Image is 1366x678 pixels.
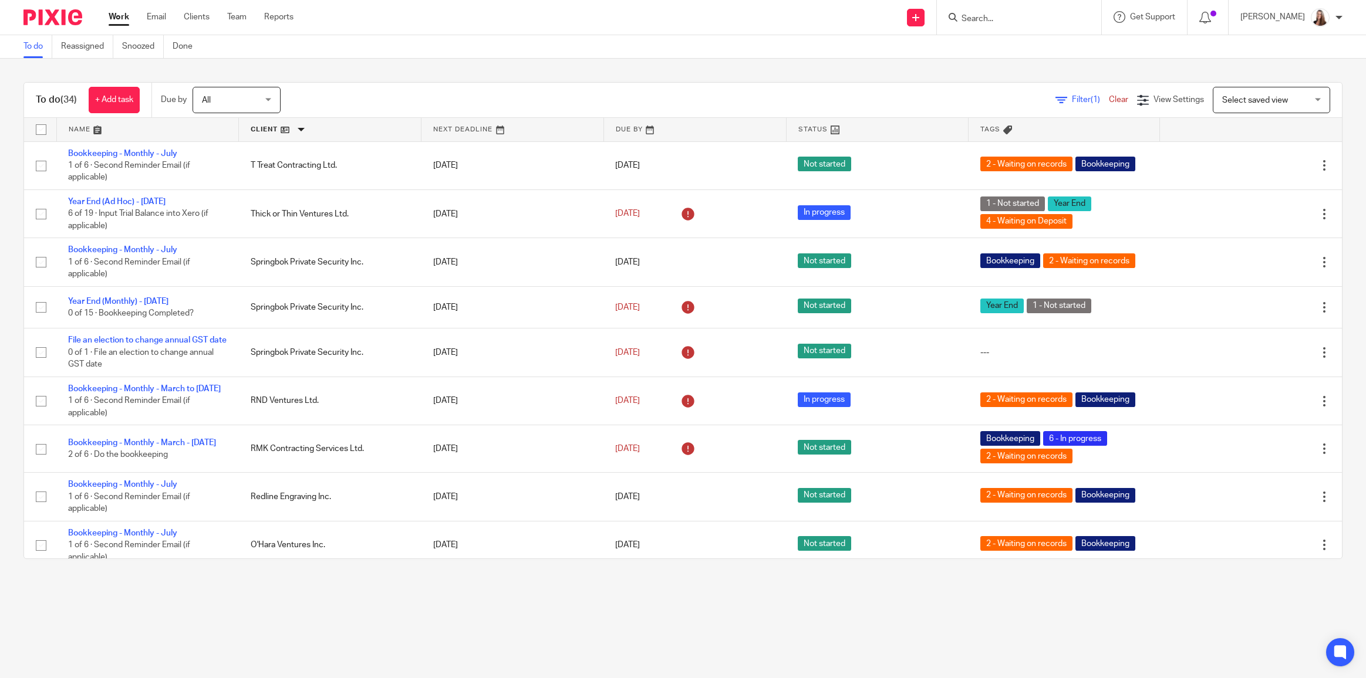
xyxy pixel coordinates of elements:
a: Bookkeeping - Monthly - March - [DATE] [68,439,216,447]
td: Springbok Private Security Inc. [239,286,421,328]
a: Year End (Ad Hoc) - [DATE] [68,198,166,206]
span: 1 - Not started [980,196,1045,211]
span: 1 - Not started [1027,299,1091,313]
span: 6 - In progress [1043,431,1107,446]
span: In progress [798,205,851,220]
a: Bookkeeping - Monthly - July [68,529,177,537]
span: 2 - Waiting on records [980,157,1072,171]
span: Get Support [1130,13,1175,21]
span: Year End [1048,196,1091,211]
span: [DATE] [615,210,640,218]
span: 2 - Waiting on records [1043,253,1135,268]
span: Bookkeeping [1075,488,1135,503]
span: 1 of 6 · Second Reminder Email (if applicable) [68,493,190,513]
span: 1 of 6 · Second Reminder Email (if applicable) [68,396,190,417]
td: [DATE] [421,238,604,286]
p: Due by [161,94,187,106]
a: Bookkeeping - Monthly - July [68,150,177,158]
span: Not started [798,536,851,551]
span: 2 - Waiting on records [980,536,1072,551]
span: 0 of 15 · Bookkeeping Completed? [68,309,194,317]
a: + Add task [89,87,140,113]
span: [DATE] [615,258,640,266]
span: Year End [980,299,1024,313]
span: 2 - Waiting on records [980,392,1072,407]
span: Bookkeeping [1075,392,1135,407]
a: Bookkeeping - Monthly - July [68,480,177,489]
a: Snoozed [122,35,164,58]
td: Springbok Private Security Inc. [239,328,421,377]
span: In progress [798,392,851,407]
td: [DATE] [421,425,604,473]
span: 2 - Waiting on records [980,449,1072,463]
span: Not started [798,253,851,268]
span: 6 of 19 · Input Trial Balance into Xero (if applicable) [68,210,208,230]
td: O'Hara Ventures Inc. [239,521,421,569]
a: Team [227,11,247,23]
span: Select saved view [1222,96,1288,104]
a: Email [147,11,166,23]
span: 2 of 6 · Do the bookkeeping [68,450,168,459]
input: Search [960,14,1066,25]
span: 0 of 1 · File an election to change annual GST date [68,348,214,369]
img: Pixie [23,9,82,25]
span: All [202,96,211,104]
td: [DATE] [421,286,604,328]
span: View Settings [1153,96,1204,104]
a: Clear [1109,96,1128,104]
a: Year End (Monthly) - [DATE] [68,297,168,306]
span: 1 of 6 · Second Reminder Email (if applicable) [68,541,190,561]
span: Not started [798,440,851,455]
span: (1) [1091,96,1100,104]
td: RND Ventures Ltd. [239,377,421,425]
a: File an election to change annual GST date [68,336,227,344]
span: Filter [1072,96,1109,104]
td: [DATE] [421,141,604,189]
td: T Treat Contracting Ltd. [239,141,421,189]
td: [DATE] [421,377,604,425]
a: Clients [184,11,210,23]
td: [DATE] [421,189,604,238]
td: Thick or Thin Ventures Ltd. [239,189,421,238]
a: Bookkeeping - Monthly - March to [DATE] [68,385,221,393]
span: Not started [798,344,851,358]
span: 2 - Waiting on records [980,488,1072,503]
span: 1 of 6 · Second Reminder Email (if applicable) [68,161,190,182]
span: 4 - Waiting on Deposit [980,214,1072,229]
span: [DATE] [615,396,640,405]
span: [DATE] [615,541,640,549]
span: Not started [798,488,851,503]
span: [DATE] [615,161,640,169]
span: (34) [60,95,77,104]
div: --- [980,347,1148,358]
span: Bookkeeping [1075,536,1135,551]
span: Bookkeeping [980,253,1040,268]
span: [DATE] [615,303,640,311]
span: [DATE] [615,348,640,357]
span: Not started [798,299,851,313]
td: Springbok Private Security Inc. [239,238,421,286]
a: Reports [264,11,294,23]
img: Larissa-headshot-cropped.jpg [1311,8,1330,27]
span: [DATE] [615,445,640,453]
a: Done [173,35,201,58]
span: Bookkeeping [1075,157,1135,171]
a: Bookkeeping - Monthly - July [68,246,177,254]
span: 1 of 6 · Second Reminder Email (if applicable) [68,258,190,279]
td: [DATE] [421,328,604,377]
span: Tags [980,126,1000,133]
a: To do [23,35,52,58]
h1: To do [36,94,77,106]
span: Bookkeeping [980,431,1040,446]
td: RMK Contracting Services Ltd. [239,425,421,473]
span: [DATE] [615,493,640,501]
td: Redline Engraving Inc. [239,473,421,521]
td: [DATE] [421,521,604,569]
span: Not started [798,157,851,171]
a: Work [109,11,129,23]
p: [PERSON_NAME] [1240,11,1305,23]
a: Reassigned [61,35,113,58]
td: [DATE] [421,473,604,521]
